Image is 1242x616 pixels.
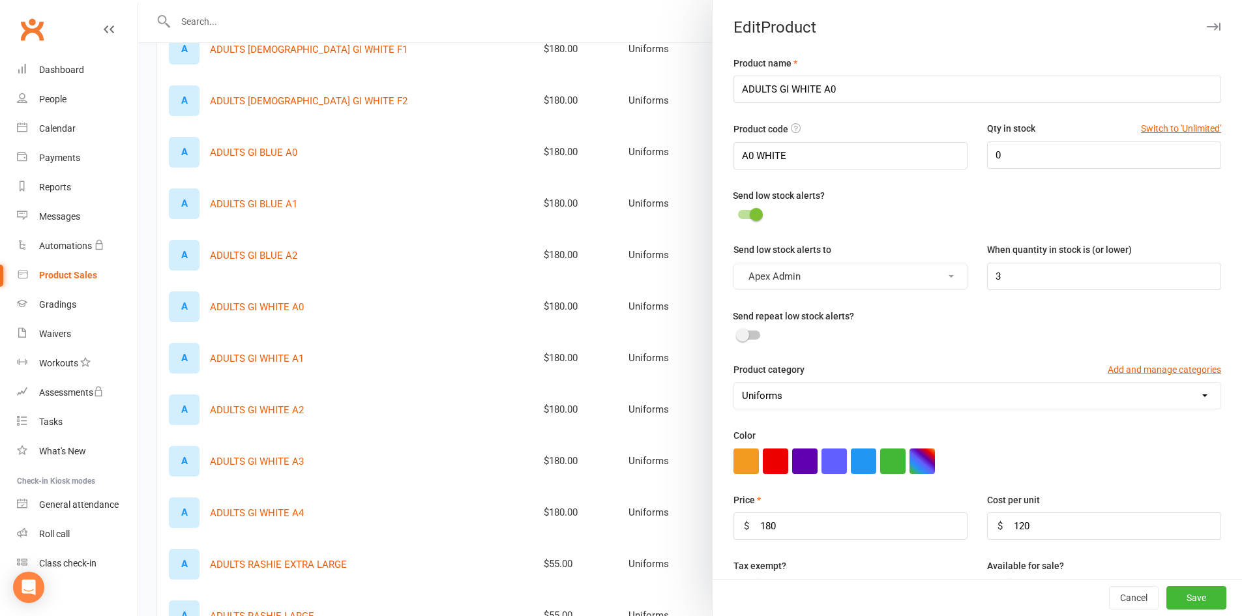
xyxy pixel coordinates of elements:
a: Product Sales [17,261,138,290]
div: Tasks [39,417,63,427]
div: Product Sales [39,270,97,280]
a: Clubworx [16,13,48,46]
a: Assessments [17,378,138,407]
label: Color [733,428,756,443]
a: What's New [17,437,138,466]
button: Switch to 'Unlimited' [1141,121,1221,136]
div: Waivers [39,329,71,339]
div: Payments [39,153,80,163]
div: Messages [39,211,80,222]
div: Class check-in [39,558,96,568]
div: Roll call [39,529,70,539]
div: Automations [39,241,92,251]
div: Assessments [39,387,104,398]
a: Dashboard [17,55,138,85]
a: Messages [17,202,138,231]
div: What's New [39,446,86,456]
a: People [17,85,138,114]
button: Cancel [1109,586,1159,609]
a: Calendar [17,114,138,143]
div: Calendar [39,123,76,134]
button: Apex Admin [733,263,968,290]
div: General attendance [39,499,119,510]
a: Tasks [17,407,138,437]
div: People [39,94,67,104]
label: Tax exempt? [733,559,786,573]
div: $ [998,518,1003,534]
label: When quantity in stock is (or lower) [987,242,1132,257]
a: Waivers [17,319,138,349]
div: Dashboard [39,65,84,75]
div: Gradings [39,299,76,310]
a: Gradings [17,290,138,319]
button: Add and manage categories [1108,362,1221,377]
label: Available for sale? [987,559,1064,573]
a: Roll call [17,520,138,549]
div: Workouts [39,358,78,368]
a: Class kiosk mode [17,549,138,578]
label: Qty in stock [987,121,1035,136]
div: Edit Product [713,18,1242,37]
button: Save [1166,586,1226,609]
div: Open Intercom Messenger [13,572,44,603]
a: General attendance kiosk mode [17,490,138,520]
a: Automations [17,231,138,261]
label: Price [733,493,761,507]
div: $ [744,518,749,534]
label: Product name [733,56,797,70]
a: Reports [17,173,138,202]
label: Cost per unit [987,493,1040,507]
label: Send repeat low stock alerts? [733,309,854,323]
a: Workouts [17,349,138,378]
label: Product category [733,362,805,377]
label: Send low stock alerts to [733,242,831,257]
div: Reports [39,182,71,192]
label: Product code [733,122,788,136]
a: Payments [17,143,138,173]
label: Send low stock alerts? [733,188,825,203]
